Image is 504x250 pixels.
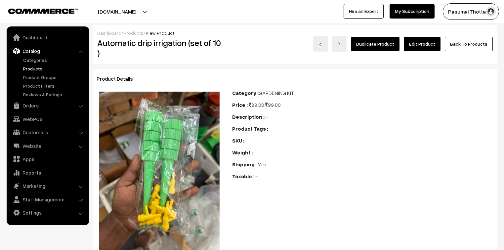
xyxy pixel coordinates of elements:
[8,167,87,179] a: Reports
[8,31,87,43] a: Dashboard
[21,91,87,98] a: Reviews & Ratings
[8,126,87,138] a: Customers
[318,42,322,46] img: left-arrow.png
[8,100,87,111] a: Orders
[21,82,87,89] a: Product Filters
[443,3,499,20] button: Pasumai Thotta…
[351,37,399,51] a: Duplicate Product
[232,161,257,168] b: Shipping :
[245,137,248,144] span: -
[232,125,268,132] b: Product Tags :
[232,137,244,144] b: SKU :
[266,113,268,120] span: -
[232,173,254,180] b: Taxable :
[97,75,141,82] span: Product Details
[232,101,493,109] div: 99.00
[21,74,87,81] a: Product Groups
[123,30,144,36] a: Products
[146,30,174,36] span: View Product
[8,7,66,15] a: COMMMERCE
[75,3,159,20] button: [DOMAIN_NAME]
[232,149,253,156] b: Weight :
[404,37,441,51] a: Edit Product
[97,38,223,58] h2: Automatic drip irrigation (set of 10 )
[344,4,384,19] a: Hire an Expert
[232,113,265,120] b: Description :
[390,4,435,19] a: My Subscription
[258,161,266,168] span: Yes
[8,9,78,14] img: COMMMERCE
[21,57,87,63] a: Categories
[8,45,87,57] a: Catalog
[8,193,87,205] a: Staff Management
[8,153,87,165] a: Apps
[269,125,272,132] span: -
[255,173,258,180] span: -
[254,149,256,156] span: -
[445,37,493,51] a: Back To Products
[8,180,87,192] a: Marketing
[97,29,493,36] div: / /
[249,102,264,108] span: 99.00
[337,42,341,46] img: right-arrow.png
[486,7,496,17] img: user
[232,90,259,96] b: Category :
[232,89,493,97] div: GARDENING KIT
[21,65,87,72] a: Products
[8,207,87,219] a: Settings
[8,140,87,152] a: Website
[8,113,87,125] a: WebPOS
[97,30,121,36] a: Dashboard
[232,102,248,108] b: Price :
